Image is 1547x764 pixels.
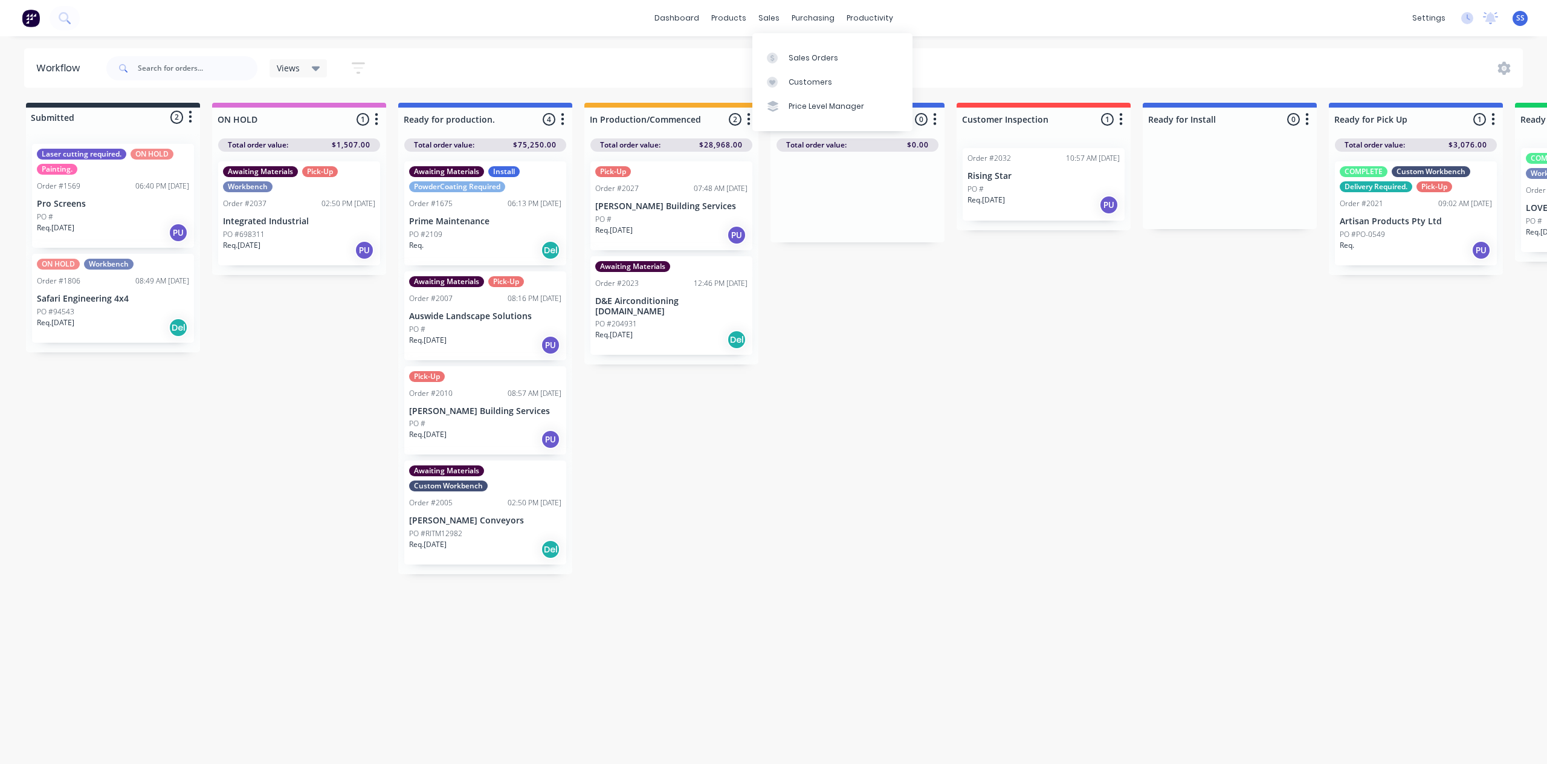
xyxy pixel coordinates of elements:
span: $75,250.00 [513,140,557,151]
p: PO # [409,418,425,429]
p: PO # [595,214,612,225]
p: PO #94543 [37,306,74,317]
div: purchasing [786,9,841,27]
div: products [705,9,752,27]
div: Pick-UpOrder #202707:48 AM [DATE][PERSON_NAME] Building ServicesPO #Req.[DATE]PU [590,161,752,250]
input: Search for orders... [138,56,257,80]
div: 08:49 AM [DATE] [135,276,189,286]
span: Total order value: [414,140,474,151]
div: PU [541,430,560,449]
p: Req. [DATE] [37,222,74,233]
div: Workbench [223,181,273,192]
p: Req. [DATE] [595,329,633,340]
div: Laser cutting required. [37,149,126,160]
div: PowderCoating Required [409,181,505,192]
span: $0.00 [907,140,929,151]
div: settings [1406,9,1452,27]
div: Pick-UpOrder #201008:57 AM [DATE][PERSON_NAME] Building ServicesPO #Req.[DATE]PU [404,366,566,455]
p: PO # [1526,216,1542,227]
span: $3,076.00 [1448,140,1487,151]
div: 02:50 PM [DATE] [508,497,561,508]
div: 07:48 AM [DATE] [694,183,748,194]
div: Pick-Up [1416,181,1452,192]
div: Workbench [84,259,134,270]
div: PU [727,225,746,245]
div: 08:57 AM [DATE] [508,388,561,399]
div: productivity [841,9,899,27]
div: Pick-Up [302,166,338,177]
div: PU [1099,195,1119,215]
p: PO #204931 [595,319,637,329]
p: Req. [1340,240,1354,251]
div: Order #2037 [223,198,266,209]
p: Req. [DATE] [409,539,447,550]
p: [PERSON_NAME] Conveyors [409,516,561,526]
div: Workflow [36,61,86,76]
div: COMPLETECustom WorkbenchDelivery Required.Pick-UpOrder #202109:02 AM [DATE]Artisan Products Pty L... [1335,161,1497,265]
p: Req. [DATE] [409,335,447,346]
div: Awaiting MaterialsPick-UpOrder #200708:16 PM [DATE]Auswide Landscape SolutionsPO #Req.[DATE]PU [404,271,566,360]
div: Order #2021 [1340,198,1383,209]
div: 02:50 PM [DATE] [321,198,375,209]
p: Rising Star [967,171,1120,181]
p: PO # [409,324,425,335]
div: Pick-Up [409,371,445,382]
a: Sales Orders [752,45,912,70]
a: Customers [752,70,912,94]
div: Order #2007 [409,293,453,304]
div: 06:13 PM [DATE] [508,198,561,209]
p: D&E Airconditioning [DOMAIN_NAME] [595,296,748,317]
div: Pick-Up [488,276,524,287]
p: PO #PO-0549 [1340,229,1385,240]
div: COMPLETE [1340,166,1387,177]
div: Order #1675 [409,198,453,209]
div: Del [541,241,560,260]
div: Del [727,330,746,349]
div: 06:40 PM [DATE] [135,181,189,192]
span: $28,968.00 [699,140,743,151]
div: ON HOLD [131,149,173,160]
div: Order #1569 [37,181,80,192]
div: ON HOLD [37,259,80,270]
div: Painting. [37,164,77,175]
div: Awaiting Materials [409,276,484,287]
div: Awaiting MaterialsPick-UpWorkbenchOrder #203702:50 PM [DATE]Integrated IndustrialPO #698311Req.[D... [218,161,380,265]
div: Install [488,166,520,177]
p: Req. [DATE] [967,195,1005,206]
div: Custom Workbench [409,481,488,491]
p: [PERSON_NAME] Building Services [595,201,748,212]
div: PU [169,223,188,242]
div: Awaiting Materials [409,166,484,177]
p: Pro Screens [37,199,189,209]
div: Order #2005 [409,497,453,508]
p: Safari Engineering 4x4 [37,294,189,304]
p: PO #2109 [409,229,442,240]
p: Req. [DATE] [37,317,74,328]
p: Req. [DATE] [409,429,447,440]
div: Price Level Manager [789,101,864,112]
p: Prime Maintenance [409,216,561,227]
div: Awaiting Materials [409,465,484,476]
p: Auswide Landscape Solutions [409,311,561,322]
div: Order #1806 [37,276,80,286]
div: Sales Orders [789,53,838,63]
p: PO #RITM12982 [409,528,462,539]
div: ON HOLDWorkbenchOrder #180608:49 AM [DATE]Safari Engineering 4x4PO #94543Req.[DATE]Del [32,254,194,343]
p: Req. [409,240,424,251]
div: Del [541,540,560,559]
div: Customers [789,77,832,88]
div: PU [355,241,374,260]
p: Req. [DATE] [595,225,633,236]
div: 08:16 PM [DATE] [508,293,561,304]
div: Delivery Required. [1340,181,1412,192]
p: Req. [DATE] [223,240,260,251]
p: Integrated Industrial [223,216,375,227]
div: PU [541,335,560,355]
span: Total order value: [786,140,847,151]
p: PO # [967,184,984,195]
div: Order #2010 [409,388,453,399]
div: Awaiting Materials [595,261,670,272]
span: $1,507.00 [332,140,370,151]
div: Order #203210:57 AM [DATE]Rising StarPO #Req.[DATE]PU [963,148,1125,221]
div: Laser cutting required.ON HOLDPainting.Order #156906:40 PM [DATE]Pro ScreensPO #Req.[DATE]PU [32,144,194,248]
